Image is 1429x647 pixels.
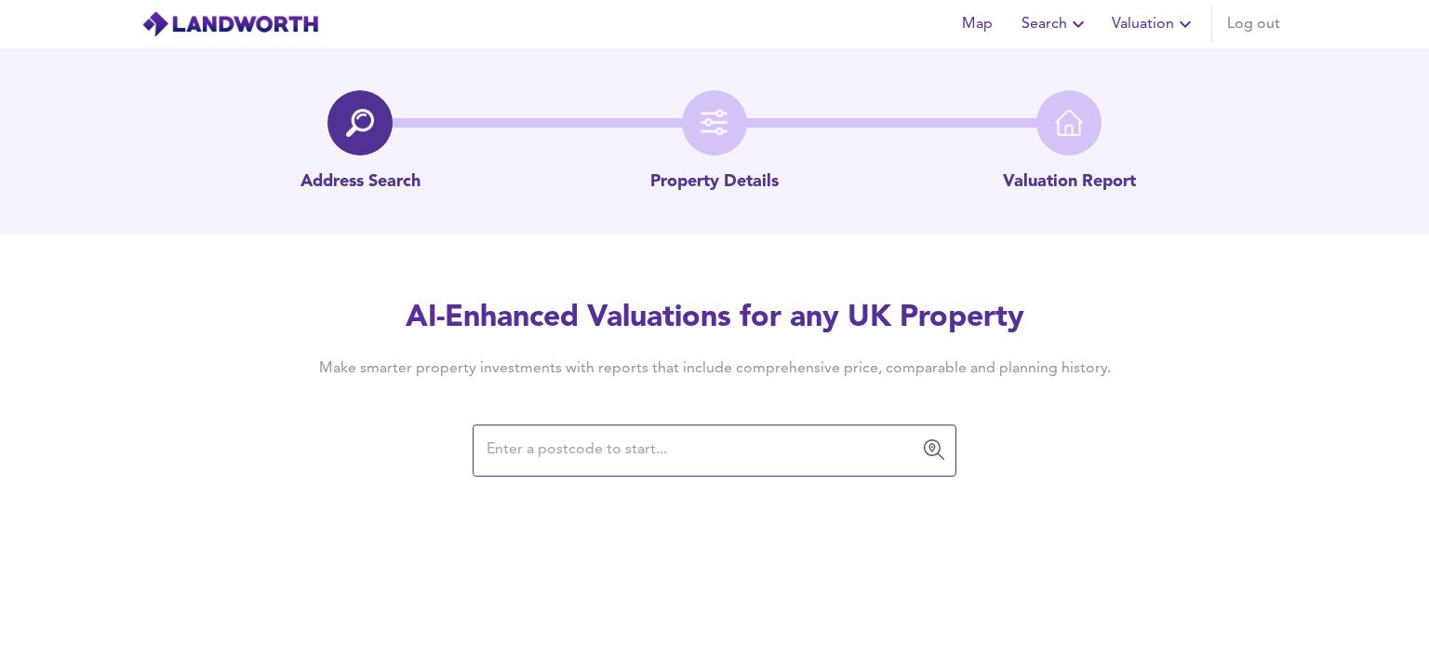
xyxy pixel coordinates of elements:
img: home-icon [1055,109,1083,137]
img: filter-icon [701,109,728,137]
button: Map [947,6,1007,43]
img: search-icon [346,109,374,137]
button: Valuation [1104,6,1204,43]
input: Enter a postcode to start... [481,433,920,468]
span: Map [955,11,999,37]
p: Valuation Report [1003,170,1136,195]
img: logo [141,10,319,38]
button: Log out [1220,6,1288,43]
p: Property Details [650,170,779,195]
p: Address Search [300,170,421,195]
h4: Make smarter property investments with reports that include comprehensive price, comparable and p... [290,358,1139,379]
h2: AI-Enhanced Valuations for any UK Property [290,298,1139,339]
button: Search [1014,6,1097,43]
span: Log out [1227,11,1280,37]
span: Valuation [1112,11,1196,37]
span: Search [1022,11,1089,37]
